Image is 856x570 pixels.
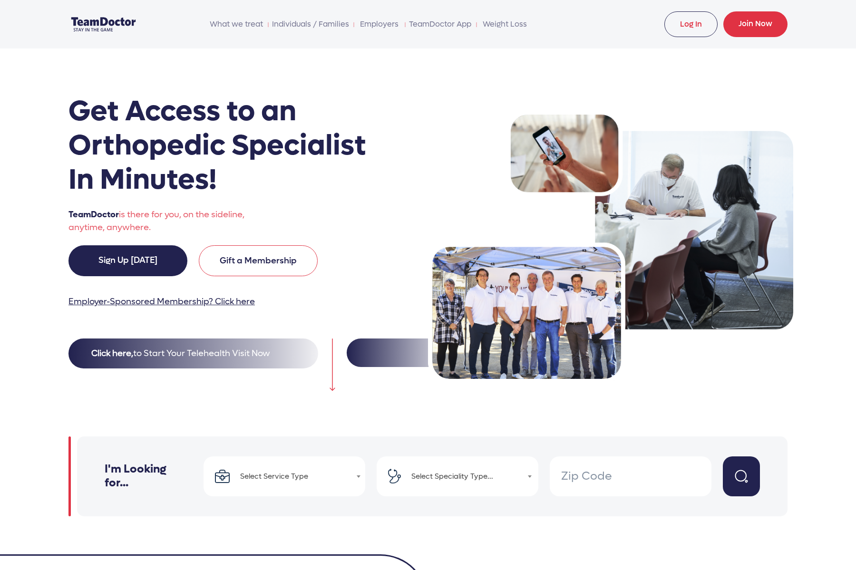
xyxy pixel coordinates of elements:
img: stethoscope [388,469,401,483]
a: Individuals / Families [272,15,350,34]
h1: Get Access to an Orthopedic Specialist In Minutes! [68,94,392,197]
span: Select Speciality Type... [408,470,535,483]
strong: Click here, [91,348,133,359]
p: is there for you, on the sideline, anytime, anywhere. [68,208,275,234]
img: Team Doctors Group [428,110,793,383]
li: TeamDoctor App [405,15,476,34]
li: What we treat [205,15,268,34]
a: Weight Loss [480,15,529,34]
a: Sign Up [DATE] [68,245,187,276]
li: Individuals / Families [268,15,354,34]
a: Log In [664,11,718,37]
a: Join Now [723,11,788,37]
a: Employer-Sponsored Membership? Click here [68,296,255,307]
img: search button [734,469,749,483]
h2: I'm Looking for... [105,463,190,490]
a: Employers [357,15,401,34]
a: TeamDoctor App [409,15,472,34]
input: Zip Code [561,468,700,485]
li: Employers [353,15,405,34]
li: Weight Loss [476,15,533,34]
span: TeamDoctor [68,209,119,220]
a: Gift a Membership [199,245,318,276]
span: Select Service Type [236,470,364,483]
span: What we treat [209,15,264,34]
img: briefcase [215,470,230,483]
button: Click here,to Start Your Telehealth Visit Now [68,338,318,368]
img: down arrow [330,338,335,391]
